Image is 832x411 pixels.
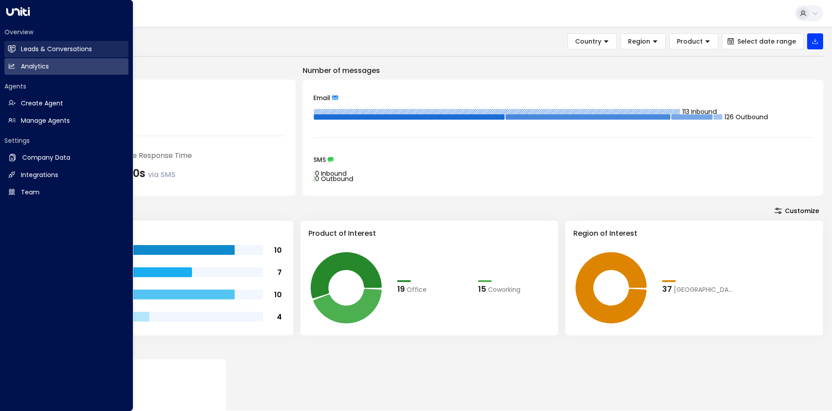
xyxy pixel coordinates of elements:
[770,205,823,217] button: Customize
[4,28,128,36] h2: Overview
[4,167,128,183] a: Integrations
[308,228,550,239] h3: Product of Interest
[313,157,812,163] div: SMS
[21,62,49,71] h2: Analytics
[662,283,672,295] div: 37
[4,82,128,91] h2: Agents
[4,184,128,201] a: Team
[568,33,617,49] button: Country
[677,37,703,45] span: Product
[628,37,650,45] span: Region
[21,188,40,197] h2: Team
[674,285,734,294] span: London
[277,312,282,322] tspan: 4
[488,285,520,294] span: Coworking
[683,107,717,116] tspan: 113 Inbound
[662,283,734,295] div: 37London
[573,228,815,239] h3: Region of Interest
[4,149,128,166] a: Company Data
[148,169,176,180] span: via SMS
[669,33,718,49] button: Product
[274,245,282,255] tspan: 10
[620,33,666,49] button: Region
[407,285,427,294] span: Office
[313,95,330,101] span: Email
[22,153,70,162] h2: Company Data
[4,95,128,112] a: Create Agent
[737,38,796,45] span: Select date range
[4,41,128,57] a: Leads & Conversations
[478,283,486,295] div: 15
[4,58,128,75] a: Analytics
[315,174,353,183] tspan: 0 Outbound
[21,116,70,125] h2: Manage Agents
[274,290,282,300] tspan: 10
[397,283,405,295] div: 19
[36,344,823,355] p: Conversion Metrics
[133,165,176,181] div: 0s
[46,90,285,101] div: Number of Inquiries
[303,65,823,76] p: Number of messages
[397,283,469,295] div: 19Office
[44,228,285,239] h3: Range of Team Size
[722,33,804,49] button: Select date range
[4,136,128,145] h2: Settings
[725,113,768,121] tspan: 126 Outbound
[21,99,63,108] h2: Create Agent
[277,267,282,278] tspan: 7
[315,169,347,178] tspan: 0 Inbound
[21,44,92,54] h2: Leads & Conversations
[46,150,285,161] div: [PERSON_NAME] Average Response Time
[36,65,296,76] p: Engagement Metrics
[21,170,58,180] h2: Integrations
[4,113,128,129] a: Manage Agents
[478,283,550,295] div: 15Coworking
[575,37,601,45] span: Country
